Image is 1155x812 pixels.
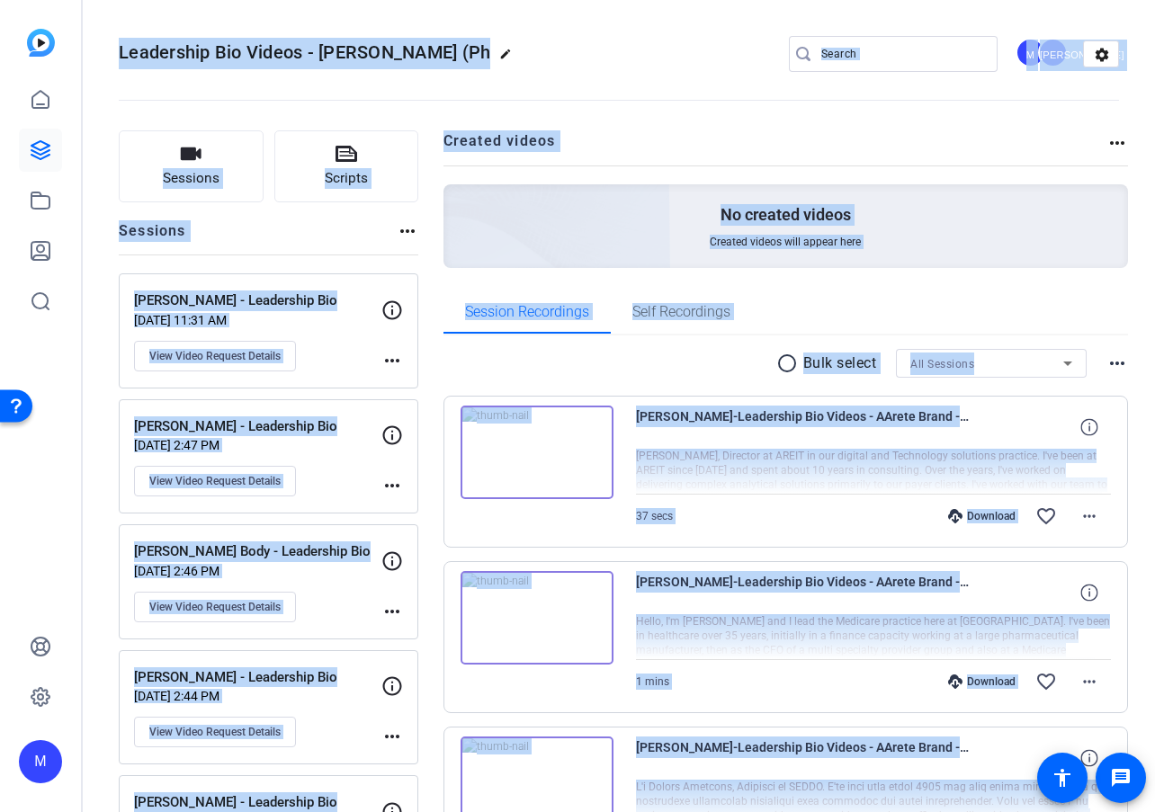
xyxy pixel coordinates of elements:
[149,474,281,488] span: View Video Request Details
[381,475,403,496] mat-icon: more_horiz
[119,130,264,202] button: Sessions
[461,406,613,499] img: thumb-nail
[1035,505,1057,527] mat-icon: favorite_border
[710,235,861,249] span: Created videos will appear here
[134,290,381,311] p: [PERSON_NAME] - Leadership Bio
[19,740,62,783] div: M
[1084,41,1120,68] mat-icon: settings
[119,41,490,63] span: Leadership Bio Videos - [PERSON_NAME] (Ph
[134,564,381,578] p: [DATE] 2:46 PM
[325,168,368,189] span: Scripts
[274,130,419,202] button: Scripts
[939,509,1025,523] div: Download
[465,305,589,319] span: Session Recordings
[134,466,296,496] button: View Video Request Details
[499,48,521,69] mat-icon: edit
[939,674,1025,689] div: Download
[443,130,1107,165] h2: Created videos
[1106,352,1128,374] mat-icon: more_horiz
[636,571,969,614] span: [PERSON_NAME]-Leadership Bio Videos - AArete Brand -Ph-[PERSON_NAME] - Leadership Bio-17582935038...
[149,600,281,614] span: View Video Request Details
[134,592,296,622] button: View Video Request Details
[632,305,730,319] span: Self Recordings
[27,29,55,57] img: blue-gradient.svg
[1052,767,1073,789] mat-icon: accessibility
[636,510,673,522] span: 37 secs
[242,6,671,397] img: Creted videos background
[1016,38,1047,69] ngx-avatar: Marketing
[149,349,281,363] span: View Video Request Details
[1035,671,1057,692] mat-icon: favorite_border
[1079,505,1100,527] mat-icon: more_horiz
[910,358,974,370] span: All Sessions
[134,416,381,437] p: [PERSON_NAME] - Leadership Bio
[134,438,381,452] p: [DATE] 2:47 PM
[134,667,381,688] p: [PERSON_NAME] - Leadership Bio
[381,601,403,622] mat-icon: more_horiz
[776,352,803,374] mat-icon: radio_button_unchecked
[1038,38,1068,67] div: [PERSON_NAME]
[149,725,281,739] span: View Video Request Details
[821,43,983,65] input: Search
[134,541,381,562] p: [PERSON_NAME] Body - Leadership Bio
[461,571,613,665] img: thumb-nail
[119,220,186,254] h2: Sessions
[721,204,851,226] p: No created videos
[134,717,296,747] button: View Video Request Details
[381,350,403,371] mat-icon: more_horiz
[1079,671,1100,692] mat-icon: more_horiz
[1016,38,1045,67] div: M
[636,675,669,688] span: 1 mins
[134,313,381,327] p: [DATE] 11:31 AM
[134,689,381,703] p: [DATE] 2:44 PM
[1038,38,1070,69] ngx-avatar: Jonathan Andrews
[163,168,219,189] span: Sessions
[636,406,969,449] span: [PERSON_NAME]-Leadership Bio Videos - AArete Brand -Ph-[PERSON_NAME] - Leadership Bio-17585736712...
[381,726,403,747] mat-icon: more_horiz
[1110,767,1132,789] mat-icon: message
[397,220,418,242] mat-icon: more_horiz
[1106,132,1128,154] mat-icon: more_horiz
[134,341,296,371] button: View Video Request Details
[803,352,877,374] p: Bulk select
[636,736,969,780] span: [PERSON_NAME]-Leadership Bio Videos - AArete Brand -Ph-[PERSON_NAME] - Leadership Bio-17581349868...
